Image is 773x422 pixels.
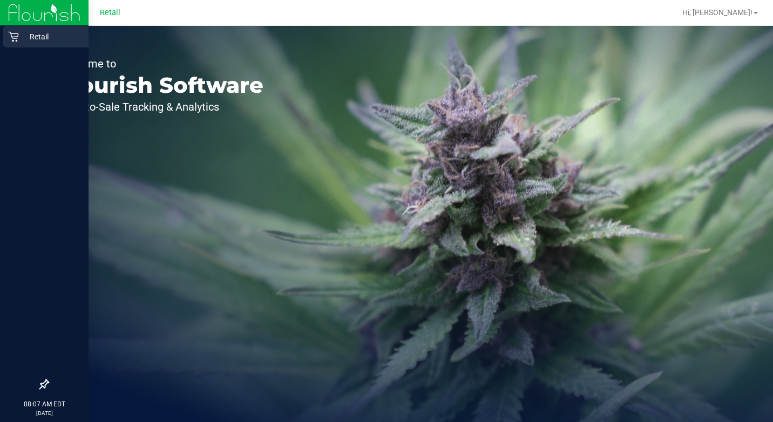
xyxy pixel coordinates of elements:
[682,8,752,17] span: Hi, [PERSON_NAME]!
[5,399,84,409] p: 08:07 AM EDT
[5,409,84,417] p: [DATE]
[19,30,84,43] p: Retail
[58,74,263,96] p: Flourish Software
[8,31,19,42] inline-svg: Retail
[100,8,120,17] span: Retail
[58,101,263,112] p: Seed-to-Sale Tracking & Analytics
[58,58,263,69] p: Welcome to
